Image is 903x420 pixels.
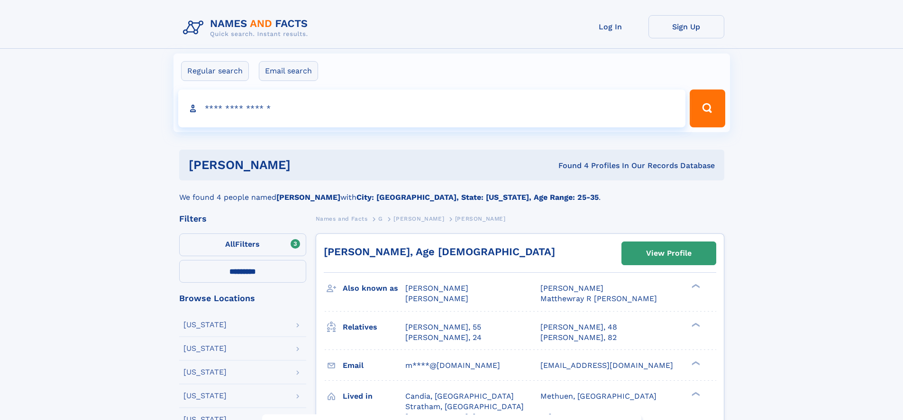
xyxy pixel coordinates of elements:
[189,159,425,171] h1: [PERSON_NAME]
[259,61,318,81] label: Email search
[181,61,249,81] label: Regular search
[179,180,724,203] div: We found 4 people named with .
[540,361,673,370] span: [EMAIL_ADDRESS][DOMAIN_NAME]
[646,242,692,264] div: View Profile
[690,89,725,127] button: Search Button
[343,357,405,374] h3: Email
[183,392,227,400] div: [US_STATE]
[540,332,617,343] a: [PERSON_NAME], 82
[343,388,405,404] h3: Lived in
[405,294,468,303] span: [PERSON_NAME]
[540,322,617,332] a: [PERSON_NAME], 48
[178,89,686,127] input: search input
[622,242,716,265] a: View Profile
[378,213,383,224] a: G
[540,284,603,293] span: [PERSON_NAME]
[324,246,555,258] a: [PERSON_NAME], Age [DEMOGRAPHIC_DATA]
[405,284,468,293] span: [PERSON_NAME]
[343,280,405,296] h3: Also known as
[393,213,444,224] a: [PERSON_NAME]
[393,215,444,222] span: [PERSON_NAME]
[276,193,340,202] b: [PERSON_NAME]
[179,15,316,41] img: Logo Names and Facts
[689,360,701,366] div: ❯
[648,15,724,38] a: Sign Up
[405,332,482,343] a: [PERSON_NAME], 24
[356,193,599,202] b: City: [GEOGRAPHIC_DATA], State: [US_STATE], Age Range: 25-35
[540,392,657,401] span: Methuen, [GEOGRAPHIC_DATA]
[343,319,405,335] h3: Relatives
[405,322,481,332] a: [PERSON_NAME], 55
[225,240,235,249] span: All
[689,322,701,328] div: ❯
[179,233,306,256] label: Filters
[378,215,383,222] span: G
[573,15,648,38] a: Log In
[689,283,701,289] div: ❯
[183,345,227,352] div: [US_STATE]
[424,161,715,171] div: Found 4 Profiles In Our Records Database
[179,294,306,303] div: Browse Locations
[316,213,368,224] a: Names and Facts
[183,368,227,376] div: [US_STATE]
[689,391,701,397] div: ❯
[183,321,227,329] div: [US_STATE]
[179,214,306,223] div: Filters
[540,294,657,303] span: Matthewray R [PERSON_NAME]
[405,402,524,411] span: Stratham, [GEOGRAPHIC_DATA]
[455,215,506,222] span: [PERSON_NAME]
[405,392,514,401] span: Candia, [GEOGRAPHIC_DATA]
